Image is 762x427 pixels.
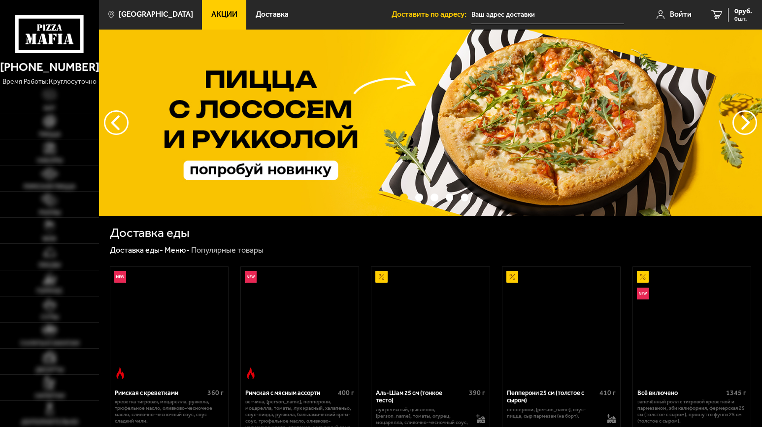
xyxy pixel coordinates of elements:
a: АкционныйАль-Шам 25 см (тонкое тесто) [371,267,489,383]
span: Римская пицца [24,183,75,190]
span: 390 г [469,389,485,397]
div: Римская с креветками [115,389,205,396]
a: НовинкаОстрое блюдоРимская с мясным ассорти [241,267,359,383]
button: точки переключения [415,194,423,201]
div: Всё включено [637,389,724,396]
span: Войти [670,11,692,18]
button: следующий [104,110,129,135]
a: АкционныйНовинкаВсё включено [633,267,751,383]
span: [GEOGRAPHIC_DATA] [119,11,193,18]
button: предыдущий [732,110,757,135]
img: Новинка [114,271,126,283]
a: Доставка еды- [110,245,163,255]
img: Острое блюдо [245,367,257,379]
button: точки переключения [461,194,468,201]
p: креветка тигровая, моцарелла, руккола, трюфельное масло, оливково-чесночное масло, сливочно-чесно... [115,399,224,425]
a: Меню- [165,245,190,255]
p: Запечённый ролл с тигровой креветкой и пармезаном, Эби Калифорния, Фермерская 25 см (толстое с сы... [637,399,746,425]
span: 360 г [207,389,224,397]
span: Акции [211,11,237,18]
span: Доставить по адресу: [392,11,471,18]
span: 400 г [338,389,354,397]
img: Новинка [245,271,257,283]
span: Супы [41,314,59,320]
div: Пепперони 25 см (толстое с сыром) [507,389,597,404]
div: Популярные товары [191,245,264,256]
span: 0 шт. [734,16,752,22]
button: точки переключения [446,194,453,201]
span: Пицца [39,131,61,137]
span: Доставка [256,11,289,18]
span: Салаты и закуски [20,340,79,346]
p: пепперони, [PERSON_NAME], соус-пицца, сыр пармезан (на борт). [507,407,599,420]
img: Акционный [637,271,649,283]
span: Напитки [35,393,65,399]
span: Хит [43,105,56,111]
img: Новинка [637,288,649,299]
button: точки переключения [400,194,407,201]
div: Римская с мясным ассорти [245,389,335,396]
img: Акционный [375,271,387,283]
span: 410 г [599,389,616,397]
span: Дополнительно [21,419,78,425]
input: Ваш адрес доставки [471,6,624,24]
span: Горячее [36,288,63,294]
a: АкционныйПепперони 25 см (толстое с сыром) [502,267,620,383]
span: 0 руб. [734,8,752,15]
h1: Доставка еды [110,227,190,239]
span: Десерты [35,366,64,373]
a: НовинкаОстрое блюдоРимская с креветками [110,267,228,383]
span: Роллы [39,209,61,216]
span: Обеды [38,262,61,268]
img: Острое блюдо [114,367,126,379]
img: Акционный [506,271,518,283]
span: Наборы [37,157,63,164]
button: точки переключения [431,194,438,201]
div: Аль-Шам 25 см (тонкое тесто) [376,389,466,404]
span: WOK [42,235,57,242]
span: 1345 г [726,389,746,397]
